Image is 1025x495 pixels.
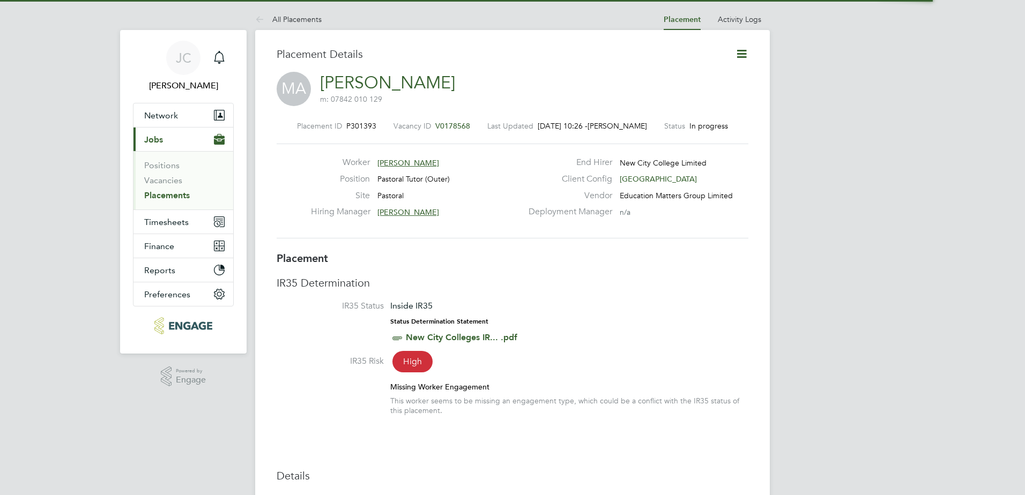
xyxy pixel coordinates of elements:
span: m: 07842 010 129 [320,94,382,104]
a: [PERSON_NAME] [320,72,455,93]
span: [PERSON_NAME] [377,207,439,217]
a: Activity Logs [718,14,761,24]
span: In progress [689,121,728,131]
a: Go to home page [133,317,234,334]
a: Placement [664,15,701,24]
div: Jobs [133,151,233,209]
a: JC[PERSON_NAME] [133,41,234,92]
span: Network [144,110,178,121]
button: Reports [133,258,233,282]
a: New City Colleges IR... .pdf [406,332,517,342]
span: [PERSON_NAME] [377,158,439,168]
b: Placement [277,252,328,265]
label: Site [311,190,370,201]
button: Jobs [133,127,233,151]
span: Timesheets [144,217,189,227]
button: Finance [133,234,233,258]
span: New City College Limited [620,158,707,168]
label: End Hirer [522,157,612,168]
span: V0178568 [435,121,470,131]
a: Positions [144,160,180,170]
label: Vendor [522,190,612,201]
span: James Carey [133,79,234,92]
span: High [392,351,433,372]
label: Client Config [522,174,612,185]
a: Placements [144,190,190,200]
span: [DATE] 10:26 - [538,121,588,131]
span: Engage [176,376,206,385]
span: Inside IR35 [390,301,433,311]
label: Worker [311,157,370,168]
label: Position [311,174,370,185]
nav: Main navigation [120,30,247,354]
button: Preferences [133,282,233,306]
h3: IR35 Determination [277,276,748,290]
span: JC [176,51,191,65]
label: IR35 Risk [277,356,384,367]
span: Pastoral Tutor (Outer) [377,174,450,184]
div: This worker seems to be missing an engagement type, which could be a conflict with the IR35 statu... [390,396,748,415]
label: Hiring Manager [311,206,370,217]
label: Deployment Manager [522,206,612,217]
span: Education Matters Group Limited [620,191,733,200]
span: n/a [620,207,630,217]
a: Powered byEngage [161,366,206,387]
button: Timesheets [133,210,233,234]
button: Network [133,103,233,127]
span: Reports [144,265,175,275]
a: Vacancies [144,175,182,185]
span: [GEOGRAPHIC_DATA] [620,174,697,184]
label: Placement ID [297,121,342,131]
label: Last Updated [487,121,533,131]
h3: Placement Details [277,47,719,61]
div: Missing Worker Engagement [390,382,748,392]
span: P301393 [346,121,376,131]
span: Finance [144,241,174,251]
span: Powered by [176,366,206,376]
span: [PERSON_NAME] [588,121,647,131]
span: MA [277,72,311,106]
span: Pastoral [377,191,404,200]
label: Status [664,121,685,131]
a: All Placements [255,14,322,24]
span: Jobs [144,134,163,145]
span: Preferences [144,289,190,299]
h3: Details [277,469,748,483]
label: Vacancy ID [393,121,431,131]
label: IR35 Status [277,301,384,312]
img: educationmattersgroup-logo-retina.png [154,317,212,334]
strong: Status Determination Statement [390,318,488,325]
